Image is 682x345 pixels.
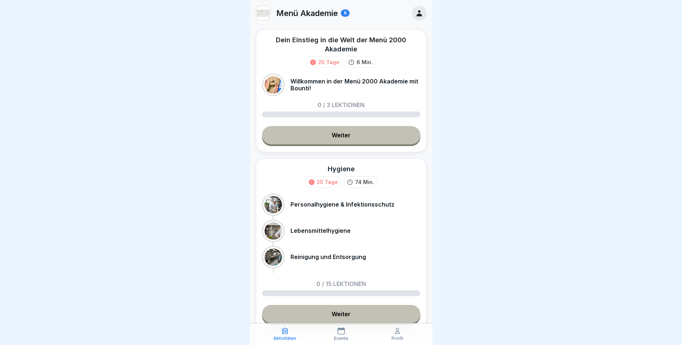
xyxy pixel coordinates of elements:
img: v3gslzn6hrr8yse5yrk8o2yg.png [256,6,270,20]
p: Willkommen in der Menü 2000 Akademie mit Bounti! [290,78,420,92]
p: Profil [392,336,403,341]
p: Reinigung und Entsorgung [290,254,366,260]
a: Weiter [262,305,420,323]
p: Menü Akademie [276,8,338,18]
a: Weiter [262,126,420,144]
p: 6 Min. [357,58,373,66]
div: 25 Tage [318,58,339,66]
p: Events [334,336,348,341]
p: Aktivitäten [273,336,296,341]
p: Lebensmittelhygiene [290,227,351,234]
p: 74 Min. [355,178,374,186]
p: 0 / 15 Lektionen [316,281,366,287]
p: 0 / 3 Lektionen [317,102,365,108]
div: 6 [341,9,350,17]
div: 25 Tage [317,178,338,186]
p: Personalhygiene & Infektionsschutz [290,201,394,208]
div: Hygiene [328,164,355,173]
div: Dein Einstieg in die Welt der Menü 2000 Akademie [262,35,420,54]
